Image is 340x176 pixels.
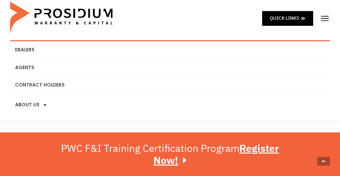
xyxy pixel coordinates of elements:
div: PWC F&I Training Certification Program [49,142,291,167]
span: Quick Links [270,14,299,22]
a: Quick Links [262,11,313,25]
a: Dealers [10,41,330,59]
u: Register Now! [153,141,279,168]
a: Agents [10,59,330,76]
a: Contract Holders [10,76,330,94]
a: About Us [10,94,330,116]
